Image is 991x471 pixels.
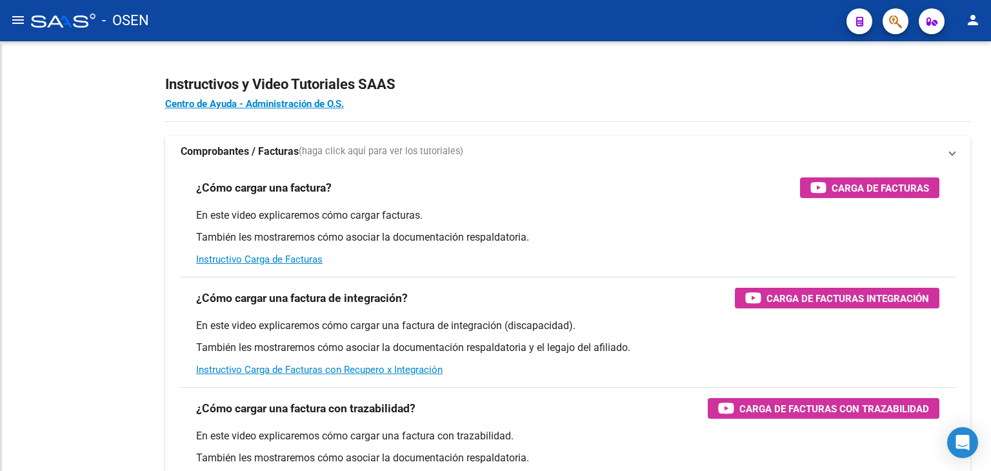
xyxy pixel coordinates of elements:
[165,136,970,167] mat-expansion-panel-header: Comprobantes / Facturas(haga click aquí para ver los tutoriales)
[299,145,463,159] span: (haga click aquí para ver los tutoriales)
[947,427,978,458] div: Open Intercom Messenger
[766,290,929,306] span: Carga de Facturas Integración
[965,12,981,28] mat-icon: person
[735,288,939,308] button: Carga de Facturas Integración
[102,6,149,35] span: - OSEN
[708,398,939,419] button: Carga de Facturas con Trazabilidad
[196,230,939,245] p: También les mostraremos cómo asociar la documentación respaldatoria.
[165,72,970,97] h2: Instructivos y Video Tutoriales SAAS
[165,98,344,110] a: Centro de Ayuda - Administración de O.S.
[181,145,299,159] strong: Comprobantes / Facturas
[196,254,323,265] a: Instructivo Carga de Facturas
[196,429,939,443] p: En este video explicaremos cómo cargar una factura con trazabilidad.
[196,179,332,197] h3: ¿Cómo cargar una factura?
[739,401,929,417] span: Carga de Facturas con Trazabilidad
[196,319,939,333] p: En este video explicaremos cómo cargar una factura de integración (discapacidad).
[196,399,415,417] h3: ¿Cómo cargar una factura con trazabilidad?
[196,341,939,355] p: También les mostraremos cómo asociar la documentación respaldatoria y el legajo del afiliado.
[196,364,443,376] a: Instructivo Carga de Facturas con Recupero x Integración
[832,180,929,196] span: Carga de Facturas
[196,451,939,465] p: También les mostraremos cómo asociar la documentación respaldatoria.
[196,289,408,307] h3: ¿Cómo cargar una factura de integración?
[800,177,939,198] button: Carga de Facturas
[10,12,26,28] mat-icon: menu
[196,208,939,223] p: En este video explicaremos cómo cargar facturas.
